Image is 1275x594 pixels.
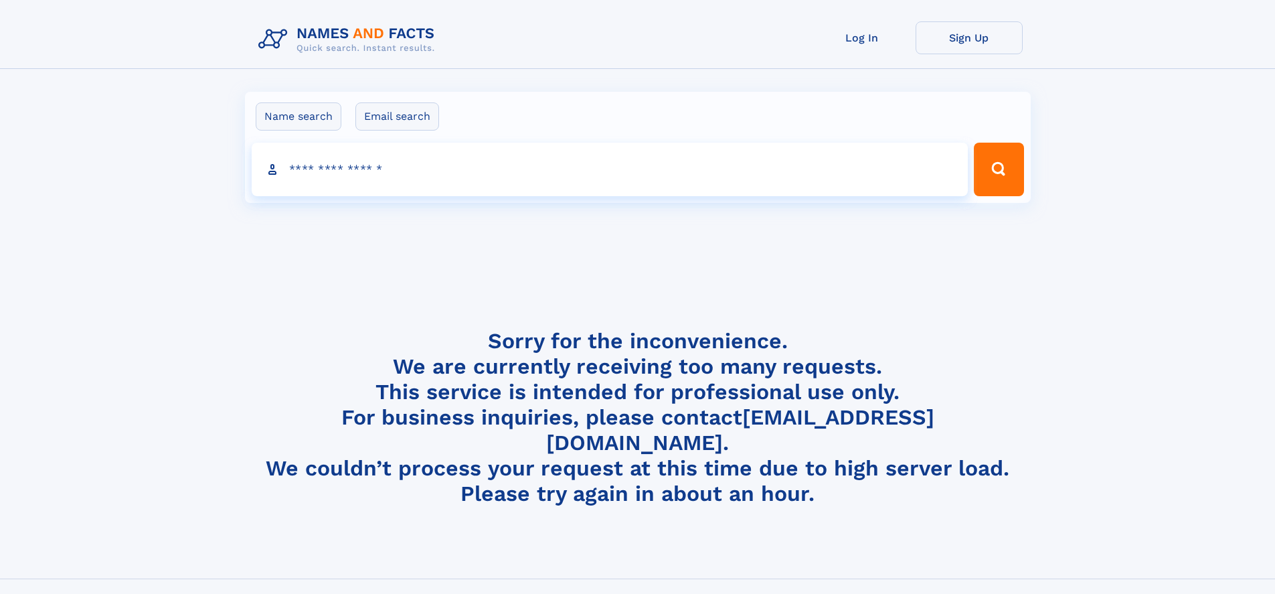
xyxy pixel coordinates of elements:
[916,21,1023,54] a: Sign Up
[974,143,1023,196] button: Search Button
[355,102,439,131] label: Email search
[809,21,916,54] a: Log In
[256,102,341,131] label: Name search
[253,328,1023,507] h4: Sorry for the inconvenience. We are currently receiving too many requests. This service is intend...
[253,21,446,58] img: Logo Names and Facts
[546,404,934,455] a: [EMAIL_ADDRESS][DOMAIN_NAME]
[252,143,968,196] input: search input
